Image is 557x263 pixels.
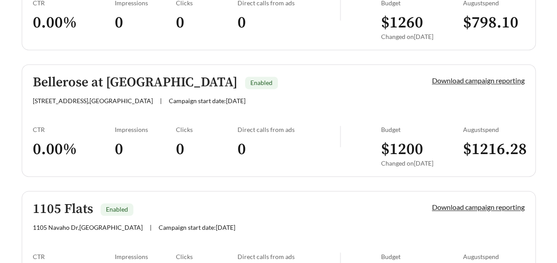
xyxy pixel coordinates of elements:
div: Budget [381,252,463,260]
h3: 0 [115,139,176,159]
div: Direct calls from ads [238,126,340,133]
h3: 0 [115,13,176,33]
h3: 0.00 % [33,13,115,33]
span: Enabled [106,205,128,213]
a: Download campaign reporting [432,203,525,211]
span: Campaign start date: [DATE] [159,224,235,231]
div: Clicks [176,252,238,260]
h5: Bellerose at [GEOGRAPHIC_DATA] [33,75,238,90]
div: CTR [33,252,115,260]
h3: $ 1260 [381,13,463,33]
span: | [150,224,152,231]
h3: 0 [238,139,340,159]
h3: 0 [238,13,340,33]
h3: $ 1200 [381,139,463,159]
span: Campaign start date: [DATE] [169,97,245,104]
h3: 0.00 % [33,139,115,159]
div: August spend [463,252,525,260]
h3: $ 798.10 [463,13,525,33]
a: Bellerose at [GEOGRAPHIC_DATA]Enabled[STREET_ADDRESS],[GEOGRAPHIC_DATA]|Campaign start date:[DATE... [22,64,536,177]
div: CTR [33,126,115,133]
h3: $ 1216.28 [463,139,525,159]
div: Changed on [DATE] [381,159,463,167]
span: 1105 Navaho Dr , [GEOGRAPHIC_DATA] [33,224,143,231]
div: Changed on [DATE] [381,33,463,40]
h5: 1105 Flats [33,202,93,217]
div: Clicks [176,126,238,133]
div: Direct calls from ads [238,252,340,260]
h3: 0 [176,139,238,159]
h3: 0 [176,13,238,33]
div: Budget [381,126,463,133]
a: Download campaign reporting [432,76,525,85]
span: Enabled [250,79,273,86]
div: Impressions [115,252,176,260]
div: Impressions [115,126,176,133]
div: August spend [463,126,525,133]
img: line [340,126,341,147]
span: | [160,97,162,104]
span: [STREET_ADDRESS] , [GEOGRAPHIC_DATA] [33,97,153,104]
